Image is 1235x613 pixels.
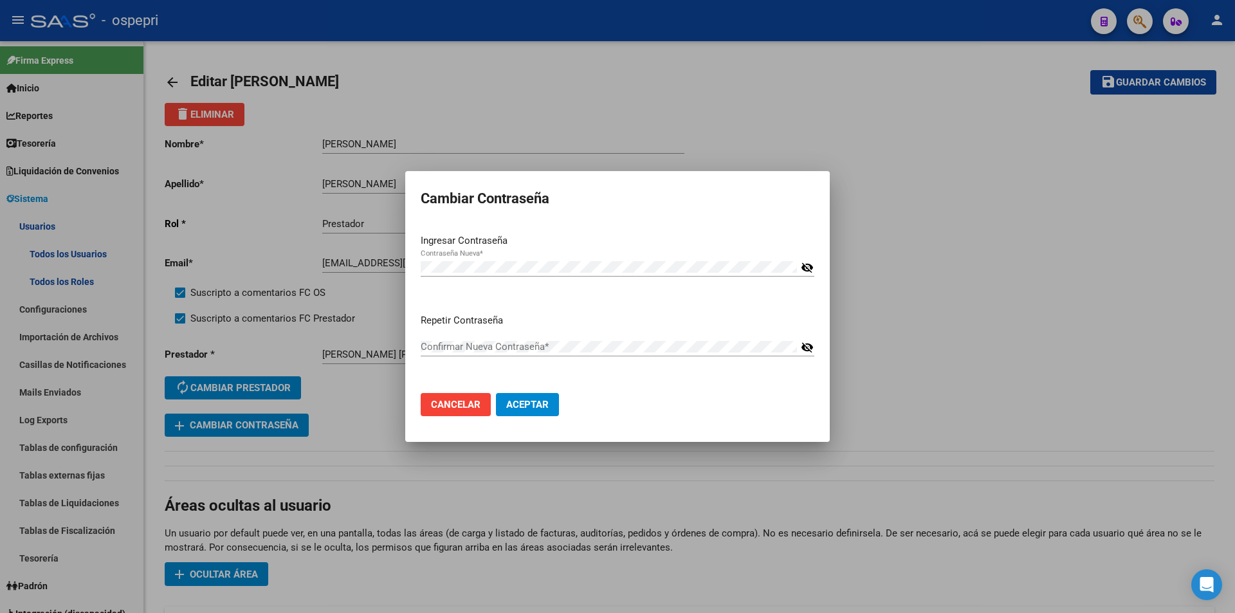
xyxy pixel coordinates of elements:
[496,393,559,416] button: Aceptar
[1191,569,1222,600] div: Open Intercom Messenger
[801,260,814,275] mat-icon: visibility_off
[431,399,480,410] span: Cancelar
[421,313,814,328] p: Repetir Contraseña
[421,187,814,211] h2: Cambiar Contraseña
[421,233,814,248] p: Ingresar Contraseña
[421,393,491,416] button: Cancelar
[801,340,814,355] mat-icon: visibility_off
[506,399,549,410] span: Aceptar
